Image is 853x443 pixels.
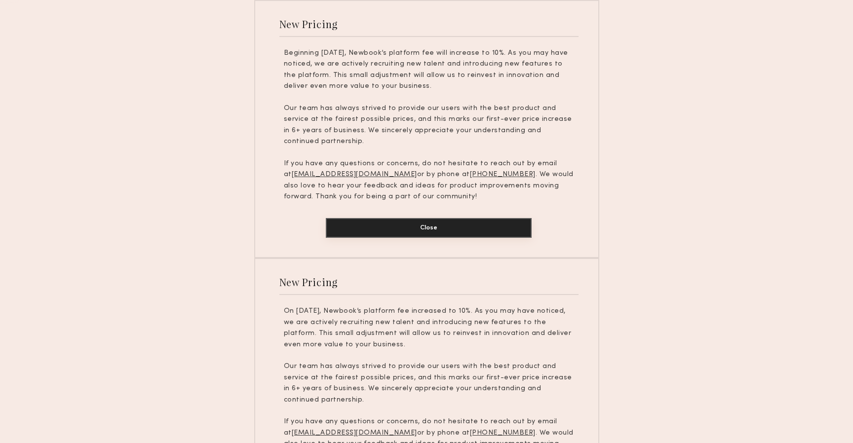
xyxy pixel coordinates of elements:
u: [EMAIL_ADDRESS][DOMAIN_NAME] [292,430,417,436]
p: Our team has always strived to provide our users with the best product and service at the fairest... [284,361,574,406]
u: [PHONE_NUMBER] [470,430,536,436]
p: Beginning [DATE], Newbook’s platform fee will increase to 10%. As you may have noticed, we are ac... [284,48,574,92]
button: Close [326,218,532,238]
u: [EMAIL_ADDRESS][DOMAIN_NAME] [292,171,417,178]
div: New Pricing [279,17,338,31]
p: On [DATE], Newbook’s platform fee increased to 10%. As you may have noticed, we are actively recr... [284,306,574,350]
p: If you have any questions or concerns, do not hesitate to reach out by email at or by phone at . ... [284,158,574,203]
p: Our team has always strived to provide our users with the best product and service at the fairest... [284,103,574,148]
div: New Pricing [279,275,338,289]
u: [PHONE_NUMBER] [470,171,536,178]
